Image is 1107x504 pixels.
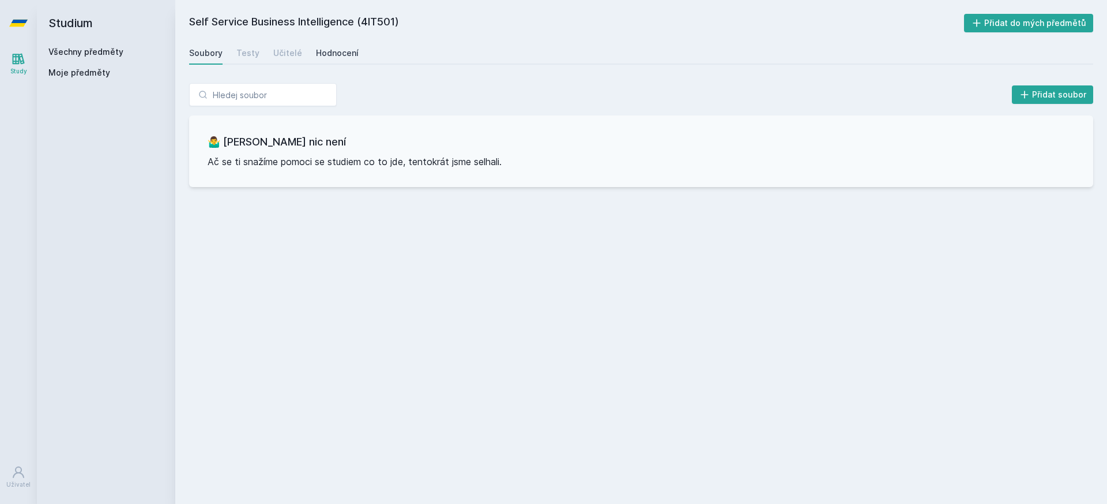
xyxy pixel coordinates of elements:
div: Study [10,67,27,76]
a: Hodnocení [316,42,359,65]
div: Uživatel [6,480,31,489]
a: Testy [236,42,259,65]
h2: Self Service Business Intelligence (4IT501) [189,14,964,32]
span: Moje předměty [48,67,110,79]
h3: 🤷‍♂️ [PERSON_NAME] nic není [208,134,1075,150]
a: Uživatel [2,460,35,495]
a: Soubory [189,42,223,65]
a: Study [2,46,35,81]
a: Všechny předměty [48,47,123,57]
div: Testy [236,47,259,59]
button: Přidat do mých předmětů [964,14,1094,32]
button: Přidat soubor [1012,85,1094,104]
div: Učitelé [273,47,302,59]
a: Učitelé [273,42,302,65]
input: Hledej soubor [189,83,337,106]
div: Soubory [189,47,223,59]
p: Ač se ti snažíme pomoci se studiem co to jde, tentokrát jsme selhali. [208,155,1075,169]
div: Hodnocení [316,47,359,59]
